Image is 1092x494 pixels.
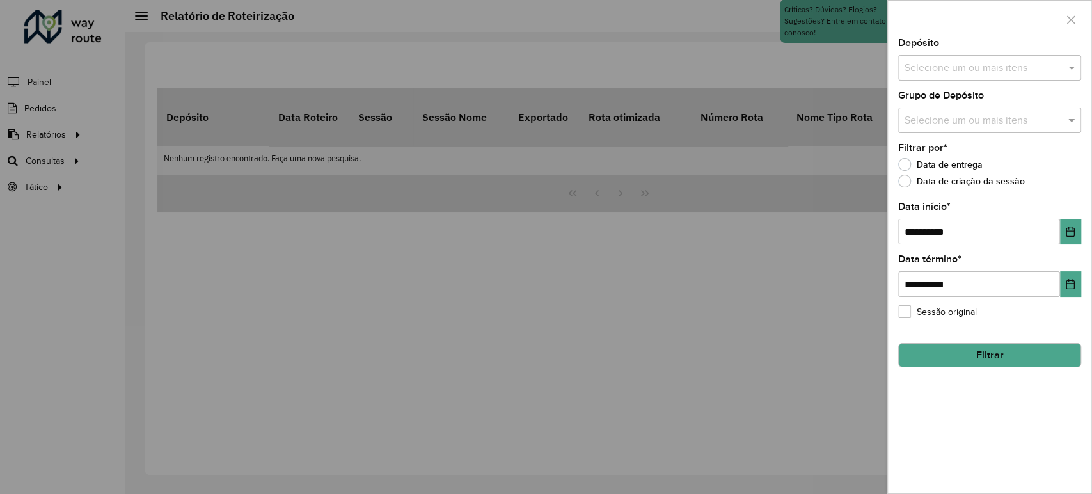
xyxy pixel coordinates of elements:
[898,343,1081,367] button: Filtrar
[898,88,984,103] label: Grupo de Depósito
[898,199,951,214] label: Data início
[1060,219,1081,244] button: Choose Date
[898,251,961,267] label: Data término
[898,305,977,319] label: Sessão original
[898,175,1025,187] label: Data de criação da sessão
[1060,271,1081,297] button: Choose Date
[898,140,947,155] label: Filtrar por
[898,35,939,51] label: Depósito
[898,158,983,171] label: Data de entrega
